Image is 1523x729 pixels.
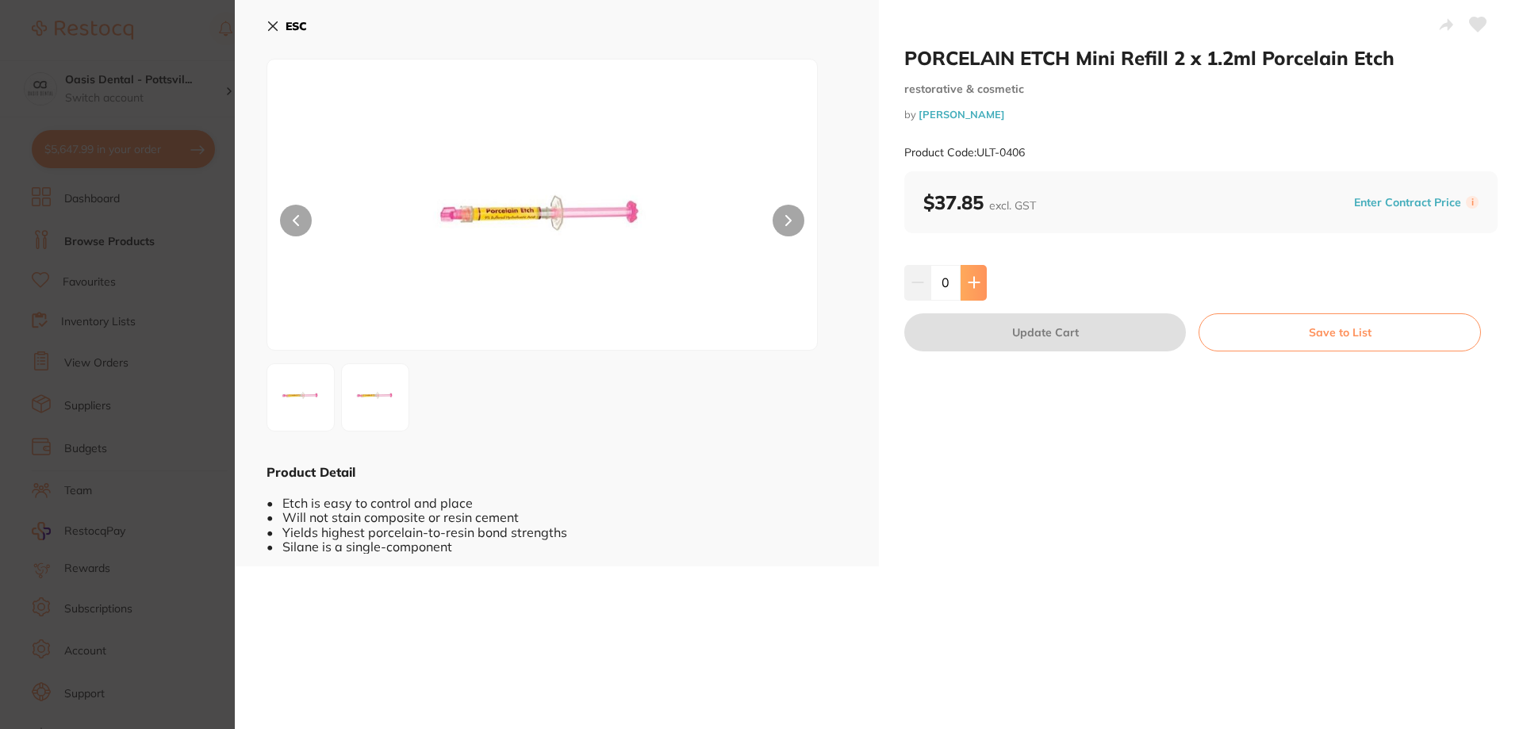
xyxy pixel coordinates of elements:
b: Product Detail [267,464,355,480]
div: • Etch is easy to control and place • Will not stain composite or resin cement • Yields highest p... [267,481,847,554]
h2: PORCELAIN ETCH Mini Refill 2 x 1.2ml Porcelain Etch [904,46,1498,70]
small: by [904,109,1498,121]
a: [PERSON_NAME] [919,108,1005,121]
button: Save to List [1199,313,1481,351]
small: restorative & cosmetic [904,82,1498,96]
img: XzIuanBn [347,369,404,426]
b: $37.85 [923,190,1036,214]
button: Enter Contract Price [1349,195,1466,210]
button: ESC [267,13,307,40]
img: LmpwZw [272,369,329,426]
small: Product Code: ULT-0406 [904,146,1025,159]
img: LmpwZw [378,99,708,350]
span: excl. GST [989,198,1036,213]
b: ESC [286,19,307,33]
button: Update Cart [904,313,1186,351]
label: i [1466,196,1479,209]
